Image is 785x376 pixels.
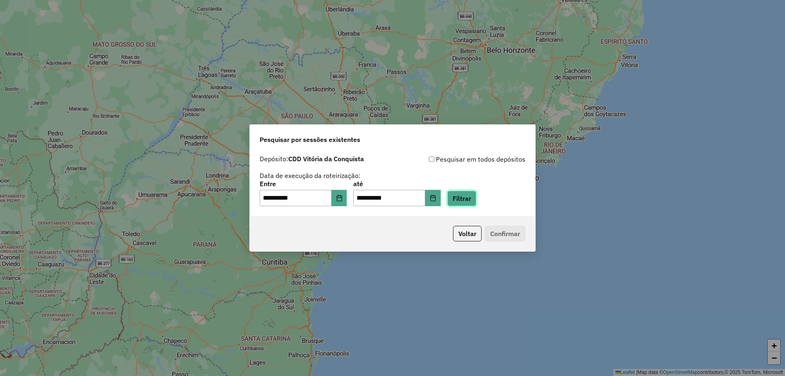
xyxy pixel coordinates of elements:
[260,171,361,180] label: Data de execução da roteirização:
[392,154,525,164] div: Pesquisar em todos depósitos
[332,190,347,206] button: Choose Date
[288,155,364,163] strong: CDD Vitória da Conquista
[260,179,347,189] label: Entre
[447,191,476,206] button: Filtrar
[260,135,360,144] span: Pesquisar por sessões existentes
[453,226,482,241] button: Voltar
[353,179,440,189] label: até
[425,190,441,206] button: Choose Date
[260,154,364,164] label: Depósito:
